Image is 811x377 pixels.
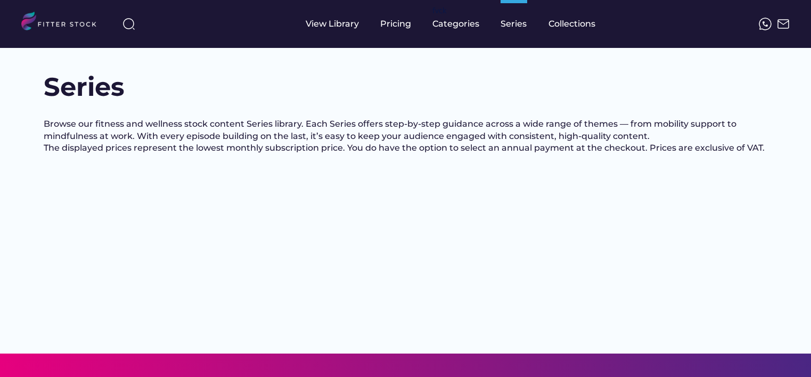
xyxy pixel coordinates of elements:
[548,18,595,30] div: Collections
[122,18,135,30] img: search-normal%203.svg
[21,12,105,34] img: LOGO.svg
[44,69,150,105] h1: Series
[432,18,479,30] div: Categories
[306,18,359,30] div: View Library
[501,18,527,30] div: Series
[44,118,768,154] div: Browse our fitness and wellness stock content Series library. Each Series offers step-by-step gui...
[759,18,772,30] img: meteor-icons_whatsapp%20%281%29.svg
[777,18,790,30] img: Frame%2051.svg
[380,18,411,30] div: Pricing
[432,5,446,16] div: fvck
